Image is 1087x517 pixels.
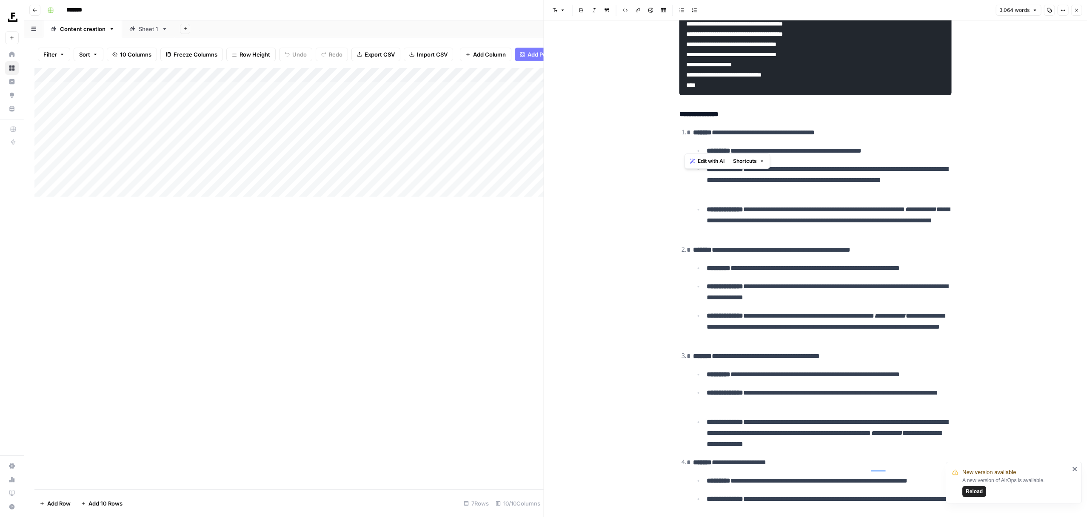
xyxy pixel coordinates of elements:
button: Add Column [460,48,511,61]
span: 3,064 words [999,6,1030,14]
button: Add Row [34,497,76,510]
button: Redo [316,48,348,61]
span: 10 Columns [120,50,151,59]
a: Content creation [43,20,122,37]
button: Help + Support [5,500,19,514]
span: Edit with AI [698,157,725,165]
span: Freeze Columns [174,50,217,59]
button: close [1072,466,1078,472]
button: Export CSV [351,48,400,61]
div: Sheet 1 [139,25,158,33]
span: Add 10 Rows [88,499,123,508]
span: Import CSV [417,50,448,59]
button: Shortcuts [730,156,768,167]
a: Browse [5,61,19,75]
span: Add Column [473,50,506,59]
span: Redo [329,50,342,59]
div: 10/10 Columns [492,497,544,510]
a: Learning Hub [5,486,19,500]
a: Settings [5,459,19,473]
button: Add Power Agent [515,48,587,61]
button: Add 10 Rows [76,497,128,510]
button: Import CSV [404,48,453,61]
button: 3,064 words [996,5,1041,16]
span: Sort [79,50,90,59]
div: Content creation [60,25,106,33]
button: Undo [279,48,312,61]
button: Freeze Columns [160,48,223,61]
span: Reload [966,488,983,495]
button: Reload [962,486,986,497]
a: Opportunities [5,88,19,102]
a: Usage [5,473,19,486]
a: Your Data [5,102,19,116]
img: Foundation Inc. Logo [5,10,20,25]
span: Undo [292,50,307,59]
span: Export CSV [365,50,395,59]
span: Filter [43,50,57,59]
span: Shortcuts [733,157,757,165]
button: 10 Columns [107,48,157,61]
div: 7 Rows [460,497,492,510]
span: Add Row [47,499,71,508]
span: Add Power Agent [528,50,574,59]
div: A new version of AirOps is available. [962,477,1070,497]
span: Row Height [240,50,270,59]
button: Workspace: Foundation Inc. [5,7,19,28]
span: New version available [962,468,1016,477]
button: Filter [38,48,70,61]
a: Sheet 1 [122,20,175,37]
a: Home [5,48,19,61]
button: Edit with AI [687,156,728,167]
a: Insights [5,75,19,88]
button: Row Height [226,48,276,61]
button: Sort [74,48,103,61]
